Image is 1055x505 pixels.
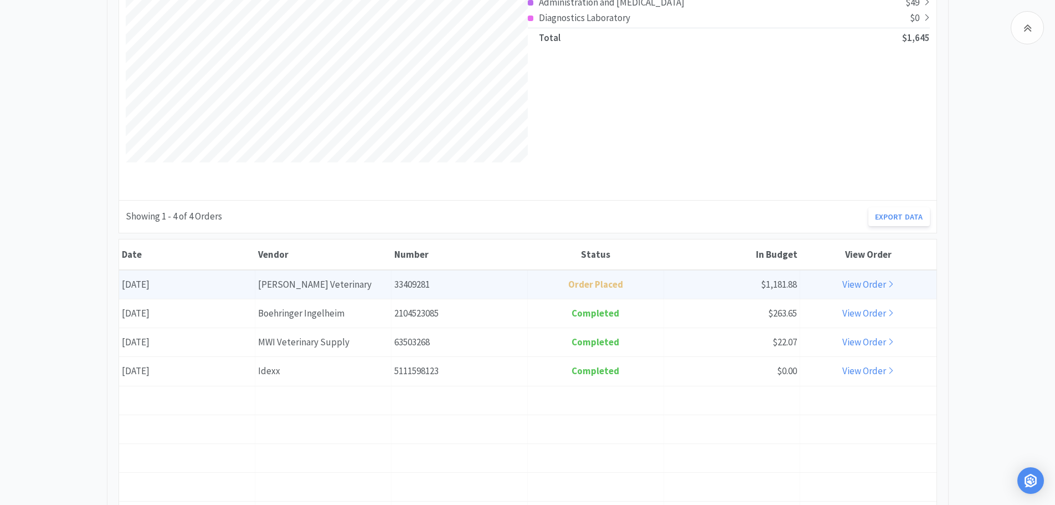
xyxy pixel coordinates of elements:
[572,365,619,377] span: Completed
[572,307,619,319] span: Completed
[119,357,255,385] div: [DATE]
[394,248,525,261] div: Number
[803,248,934,261] div: View Order
[392,328,528,356] div: 63503268
[255,357,392,385] div: Idexx
[842,365,894,377] a: View Order
[902,32,930,44] span: $1,645
[768,307,797,319] span: $263.65
[255,271,392,299] div: [PERSON_NAME] Veterinary
[539,12,630,24] span: Diagnostics Laboratory
[531,248,661,261] div: Status
[777,365,797,377] span: $0.00
[255,299,392,328] div: Boehringer Ingelheim
[842,336,894,348] a: View Order
[392,271,528,299] div: 33409281
[773,336,797,348] span: $22.07
[868,207,930,226] a: Export Data
[1017,467,1044,494] div: Open Intercom Messenger
[572,336,619,348] span: Completed
[258,248,389,261] div: Vendor
[568,278,623,290] span: Order Placed
[126,209,222,224] div: Showing 1 - 4 of 4 Orders
[842,307,894,319] a: View Order
[392,299,528,328] div: 2104523085
[667,248,797,261] div: In Budget
[122,248,253,261] div: Date
[119,299,255,328] div: [DATE]
[119,328,255,356] div: [DATE]
[842,278,894,290] a: View Order
[910,12,919,24] span: $0
[539,32,560,44] span: Total
[392,357,528,385] div: 5111598123
[255,328,392,356] div: MWI Veterinary Supply
[761,278,797,290] span: $1,181.88
[119,271,255,299] div: [DATE]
